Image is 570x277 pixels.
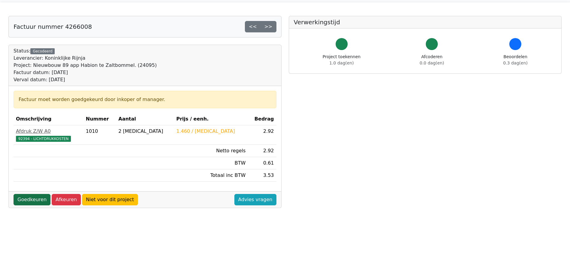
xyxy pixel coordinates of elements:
[16,136,71,142] span: 92394 - LICHTDRUKKOSTEN
[174,157,248,169] td: BTW
[248,113,276,125] th: Bedrag
[14,47,157,83] div: Status:
[234,194,276,205] a: Advies vragen
[52,194,81,205] a: Afkeuren
[174,145,248,157] td: Netto regels
[14,23,92,30] h5: Factuur nummer 4266008
[174,169,248,182] td: Totaal inc BTW
[248,145,276,157] td: 2.92
[84,113,116,125] th: Nummer
[30,48,55,54] div: Gecodeerd
[14,113,84,125] th: Omschrijving
[174,113,248,125] th: Prijs / eenh.
[176,128,246,135] div: 1.460 / [MEDICAL_DATA]
[84,125,116,145] td: 1010
[116,113,174,125] th: Aantal
[503,54,528,66] div: Beoordelen
[19,96,271,103] div: Factuur moet worden goedgekeurd door inkoper of manager.
[323,54,361,66] div: Project toekennen
[261,21,276,32] a: >>
[14,69,157,76] div: Factuur datum: [DATE]
[294,19,557,26] h5: Verwerkingstijd
[248,169,276,182] td: 3.53
[16,128,81,135] div: Afdruk Z/W A0
[118,128,172,135] div: 2 [MEDICAL_DATA]
[245,21,261,32] a: <<
[14,62,157,69] div: Project: Nieuwbouw 89 app Habion te Zaltbommel. (24095)
[14,194,50,205] a: Goedkeuren
[503,61,528,65] span: 0.3 dag(en)
[329,61,354,65] span: 1.0 dag(en)
[16,128,81,142] a: Afdruk Z/W A092394 - LICHTDRUKKOSTEN
[420,61,444,65] span: 0.0 dag(en)
[14,55,157,62] div: Leverancier: Koninklijke Rijnja
[420,54,444,66] div: Afcoderen
[248,157,276,169] td: 0.61
[248,125,276,145] td: 2.92
[14,76,157,83] div: Verval datum: [DATE]
[82,194,138,205] a: Niet voor dit project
